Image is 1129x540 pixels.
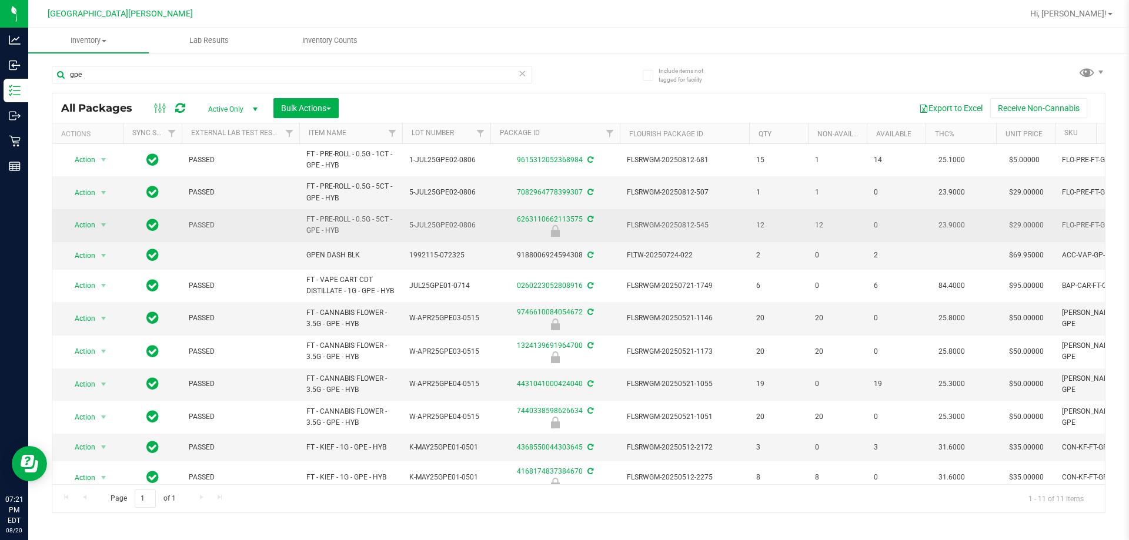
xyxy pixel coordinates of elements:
[874,250,918,261] span: 2
[1003,152,1046,169] span: $5.00000
[383,123,402,143] a: Filter
[64,247,96,264] span: Action
[756,250,801,261] span: 2
[149,28,269,53] a: Lab Results
[409,280,483,291] span: JUL25GPE01-0714
[627,411,742,422] span: FLSRWGM-20250521-1051
[517,188,583,196] a: 7082964778399307
[9,135,21,147] inline-svg: Retail
[586,380,593,388] span: Sync from Compliance System
[409,346,483,357] span: W-APR25GPE03-0515
[489,478,622,489] div: Newly Received
[9,160,21,172] inline-svg: Reports
[586,156,593,164] span: Sync from Compliance System
[756,442,801,453] span: 3
[96,152,111,168] span: select
[518,66,526,81] span: Clear
[189,411,292,422] span: PASSED
[9,85,21,96] inline-svg: Inventory
[874,411,918,422] span: 0
[52,66,532,83] input: Search Package ID, Item Name, SKU, Lot or Part Number...
[756,378,801,390] span: 19
[409,313,483,324] span: W-APR25GPE03-0515
[815,187,860,198] span: 1
[306,307,395,330] span: FT - CANNABIS FLOWER - 3.5G - GPE - HYB
[64,343,96,360] span: Action
[627,442,742,453] span: FLSRWGM-20250512-2172
[412,129,454,137] a: Lot Number
[1019,489,1093,507] span: 1 - 11 of 11 items
[874,346,918,357] span: 0
[586,407,593,415] span: Sync from Compliance System
[146,217,159,233] span: In Sync
[933,184,971,201] span: 23.9000
[933,277,971,294] span: 84.4000
[64,185,96,201] span: Action
[189,378,292,390] span: PASSED
[269,28,390,53] a: Inventory Counts
[409,155,483,166] span: 1-JUL25GPE02-0806
[815,411,860,422] span: 20
[874,280,918,291] span: 6
[586,188,593,196] span: Sync from Compliance System
[96,439,111,455] span: select
[5,526,23,535] p: 08/20
[815,220,860,231] span: 12
[517,156,583,164] a: 9615312052368984
[61,102,144,115] span: All Packages
[9,110,21,122] inline-svg: Outbound
[815,155,860,166] span: 1
[489,250,622,261] div: 9188006924594308
[28,28,149,53] a: Inventory
[1003,439,1050,456] span: $35.00000
[517,281,583,290] a: 0260223052808916
[409,442,483,453] span: K-MAY25GPE01-0501
[471,123,490,143] a: Filter
[64,310,96,327] span: Action
[517,341,583,350] a: 1324139691964700
[874,378,918,390] span: 19
[273,98,339,118] button: Bulk Actions
[1003,310,1050,327] span: $50.00000
[64,409,96,425] span: Action
[96,247,111,264] span: select
[517,443,583,451] a: 4368550044303645
[1006,130,1043,138] a: Unit Price
[1064,129,1078,137] a: SKU
[306,274,395,297] span: FT - VAPE CART CDT DISTILLATE - 1G - GPE - HYB
[933,375,971,393] span: 25.3000
[517,407,583,415] a: 7440338598626634
[146,439,159,455] span: In Sync
[9,34,21,46] inline-svg: Analytics
[64,277,96,294] span: Action
[586,308,593,316] span: Sync from Compliance System
[627,346,742,357] span: FLSRWGM-20250521-1173
[1003,247,1050,264] span: $69.95000
[627,280,742,291] span: FLSRWGM-20250721-1749
[815,280,860,291] span: 0
[586,341,593,350] span: Sync from Compliance System
[189,187,292,198] span: PASSED
[517,467,583,475] a: 4168174837384670
[815,442,860,453] span: 0
[409,411,483,422] span: W-APR25GPE04-0515
[489,225,622,237] div: Newly Received
[933,439,971,456] span: 31.6000
[189,220,292,231] span: PASSED
[874,220,918,231] span: 0
[306,181,395,203] span: FT - PRE-ROLL - 0.5G - 5CT - GPE - HYB
[286,35,373,46] span: Inventory Counts
[933,408,971,425] span: 25.3000
[64,376,96,393] span: Action
[933,343,971,360] span: 25.8000
[61,130,118,138] div: Actions
[189,442,292,453] span: PASSED
[874,155,918,166] span: 14
[135,489,156,508] input: 1
[627,313,742,324] span: FLSRWGM-20250521-1146
[48,9,193,19] span: [GEOGRAPHIC_DATA][PERSON_NAME]
[306,340,395,363] span: FT - CANNABIS FLOWER - 3.5G - GPE - HYB
[627,378,742,390] span: FLSRWGM-20250521-1055
[146,469,159,485] span: In Sync
[933,217,971,234] span: 23.9000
